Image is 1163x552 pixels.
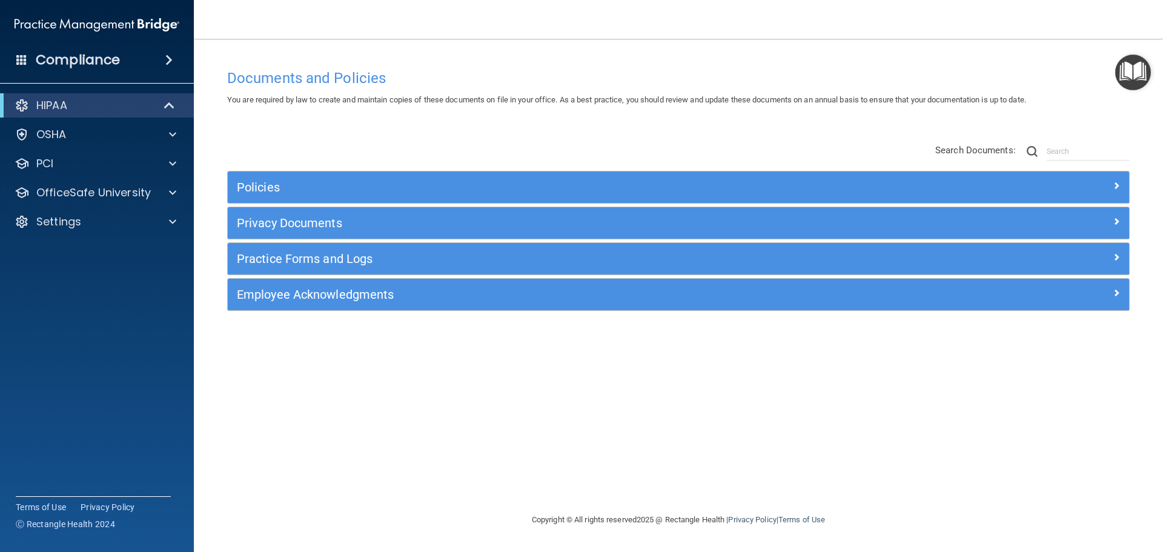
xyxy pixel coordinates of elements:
[227,70,1130,86] h4: Documents and Policies
[728,515,776,524] a: Privacy Policy
[227,95,1026,104] span: You are required by law to create and maintain copies of these documents on file in your office. ...
[237,216,895,230] h5: Privacy Documents
[237,252,895,265] h5: Practice Forms and Logs
[16,518,115,530] span: Ⓒ Rectangle Health 2024
[237,249,1120,268] a: Practice Forms and Logs
[36,52,120,68] h4: Compliance
[16,501,66,513] a: Terms of Use
[15,98,176,113] a: HIPAA
[15,156,176,171] a: PCI
[15,13,179,37] img: PMB logo
[237,285,1120,304] a: Employee Acknowledgments
[1047,142,1130,161] input: Search
[15,185,176,200] a: OfficeSafe University
[935,145,1016,156] span: Search Documents:
[36,156,53,171] p: PCI
[15,127,176,142] a: OSHA
[237,288,895,301] h5: Employee Acknowledgments
[36,214,81,229] p: Settings
[1115,55,1151,90] button: Open Resource Center
[237,178,1120,197] a: Policies
[36,185,151,200] p: OfficeSafe University
[15,214,176,229] a: Settings
[1027,146,1038,157] img: ic-search.3b580494.png
[457,500,900,539] div: Copyright © All rights reserved 2025 @ Rectangle Health | |
[237,213,1120,233] a: Privacy Documents
[778,515,825,524] a: Terms of Use
[953,466,1148,514] iframe: Drift Widget Chat Controller
[237,181,895,194] h5: Policies
[36,127,67,142] p: OSHA
[81,501,135,513] a: Privacy Policy
[36,98,67,113] p: HIPAA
